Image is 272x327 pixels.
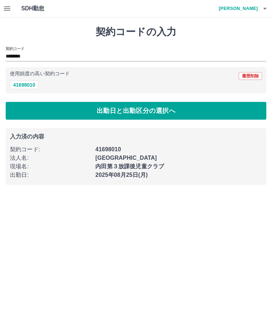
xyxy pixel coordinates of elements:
[10,171,91,179] p: 出勤日 :
[95,172,148,178] b: 2025年08月25日(月)
[6,46,24,51] h2: 契約コード
[10,162,91,171] p: 現場名 :
[239,72,262,80] button: 履歴削除
[10,81,38,89] button: 41698010
[95,155,157,161] b: [GEOGRAPHIC_DATA]
[10,145,91,154] p: 契約コード :
[95,163,164,169] b: 内田第３放課後児童クラブ
[6,102,266,120] button: 出勤日と出勤区分の選択へ
[10,134,262,140] p: 入力済の内容
[6,26,266,38] h1: 契約コードの入力
[10,154,91,162] p: 法人名 :
[95,146,121,152] b: 41698010
[10,71,70,76] p: 使用頻度の高い契約コード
